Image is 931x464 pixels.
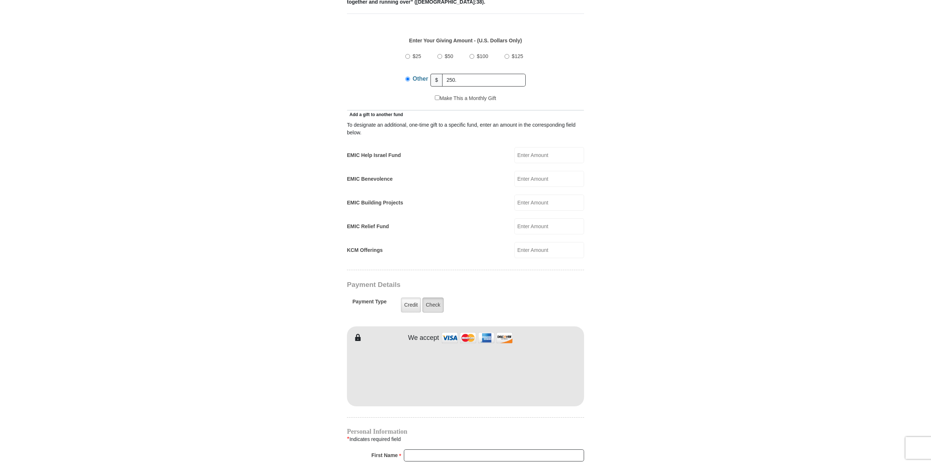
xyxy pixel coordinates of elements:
label: EMIC Benevolence [347,175,393,183]
img: credit cards accepted [441,330,514,346]
strong: Enter Your Giving Amount - (U.S. Dollars Only) [409,38,522,43]
span: $50 [445,53,453,59]
span: $ [430,74,443,87]
input: Make This a Monthly Gift [435,95,440,100]
label: EMIC Building Projects [347,199,403,207]
input: Enter Amount [514,171,584,187]
label: Check [422,298,444,312]
span: $100 [477,53,488,59]
span: Add a gift to another fund [347,112,403,117]
label: Make This a Monthly Gift [435,95,496,102]
input: Enter Amount [514,195,584,211]
span: $125 [512,53,523,59]
h3: Payment Details [347,281,533,289]
input: Enter Amount [514,242,584,258]
input: Enter Amount [514,147,584,163]
div: Indicates required field [347,434,584,444]
div: To designate an additional, one-time gift to a specific fund, enter an amount in the correspondin... [347,121,584,137]
label: EMIC Relief Fund [347,223,389,230]
span: Other [413,76,428,82]
label: Credit [401,298,421,312]
h4: We accept [408,334,439,342]
h4: Personal Information [347,429,584,434]
input: Other Amount [442,74,526,87]
strong: First Name [371,450,398,460]
input: Enter Amount [514,218,584,234]
label: KCM Offerings [347,246,383,254]
span: $25 [413,53,421,59]
h5: Payment Type [352,299,387,308]
label: EMIC Help Israel Fund [347,152,401,159]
